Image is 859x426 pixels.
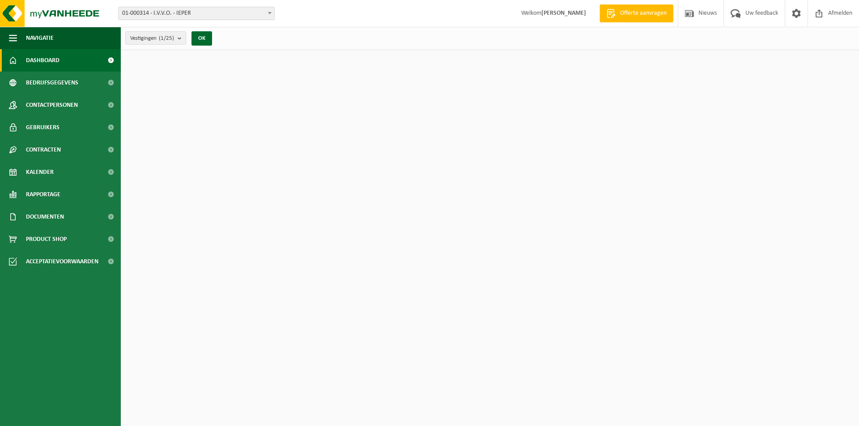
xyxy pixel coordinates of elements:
[118,7,275,20] span: 01-000314 - I.V.V.O. - IEPER
[26,72,78,94] span: Bedrijfsgegevens
[26,139,61,161] span: Contracten
[191,31,212,46] button: OK
[159,35,174,41] count: (1/25)
[26,49,60,72] span: Dashboard
[541,10,586,17] strong: [PERSON_NAME]
[26,228,67,250] span: Product Shop
[26,94,78,116] span: Contactpersonen
[600,4,673,22] a: Offerte aanvragen
[26,116,60,139] span: Gebruikers
[130,32,174,45] span: Vestigingen
[26,250,98,273] span: Acceptatievoorwaarden
[125,31,186,45] button: Vestigingen(1/25)
[26,27,54,49] span: Navigatie
[26,161,54,183] span: Kalender
[26,183,60,206] span: Rapportage
[26,206,64,228] span: Documenten
[618,9,669,18] span: Offerte aanvragen
[119,7,274,20] span: 01-000314 - I.V.V.O. - IEPER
